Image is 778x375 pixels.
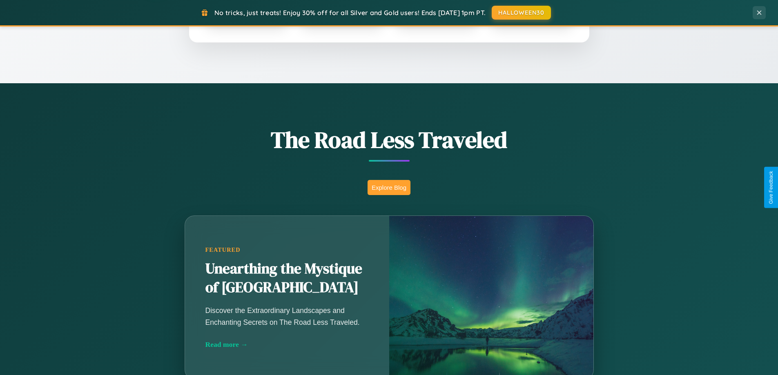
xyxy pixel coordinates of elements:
[205,340,369,349] div: Read more →
[144,124,634,155] h1: The Road Less Traveled
[214,9,486,17] span: No tricks, just treats! Enjoy 30% off for all Silver and Gold users! Ends [DATE] 1pm PT.
[492,6,551,20] button: HALLOWEEN30
[205,246,369,253] div: Featured
[768,171,774,204] div: Give Feedback
[205,305,369,328] p: Discover the Extraordinary Landscapes and Enchanting Secrets on The Road Less Traveled.
[368,180,410,195] button: Explore Blog
[205,260,369,297] h2: Unearthing the Mystique of [GEOGRAPHIC_DATA]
